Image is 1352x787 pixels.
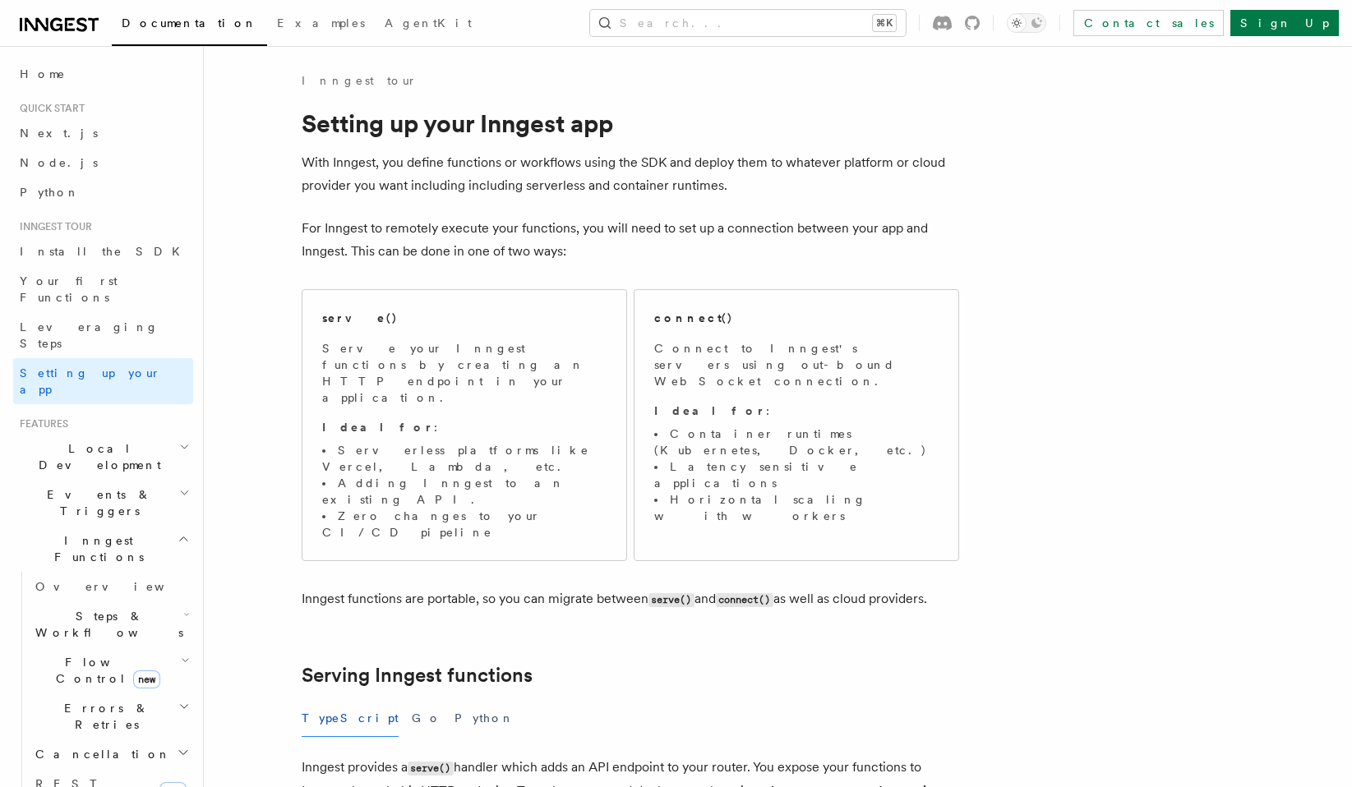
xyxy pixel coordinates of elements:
span: Home [20,66,66,82]
button: Python [455,700,514,737]
span: Python [20,186,80,199]
span: Events & Triggers [13,486,179,519]
code: serve() [648,593,694,607]
span: Examples [277,16,365,30]
button: Inngest Functions [13,526,193,572]
a: Contact sales [1073,10,1224,36]
li: Serverless platforms like Vercel, Lambda, etc. [322,442,607,475]
span: AgentKit [385,16,472,30]
li: Horizontal scaling with workers [654,491,939,524]
strong: Ideal for [322,421,434,434]
a: Documentation [112,5,267,46]
h2: connect() [654,310,733,326]
p: Connect to Inngest's servers using out-bound WebSocket connection. [654,340,939,389]
strong: Ideal for [654,404,766,417]
a: Your first Functions [13,266,193,312]
span: Overview [35,580,205,593]
a: Sign Up [1230,10,1339,36]
p: Inngest functions are portable, so you can migrate between and as well as cloud providers. [302,587,959,611]
p: : [654,403,939,419]
button: Steps & Workflows [29,601,193,647]
span: Next.js [20,127,98,140]
a: Examples [267,5,375,44]
code: connect() [716,593,773,607]
a: Overview [29,572,193,601]
span: Inngest tour [13,220,92,233]
span: Leveraging Steps [20,320,159,350]
a: Inngest tour [302,72,417,89]
h1: Setting up your Inngest app [302,108,959,138]
button: Flow Controlnew [29,647,193,693]
a: Install the SDK [13,237,193,266]
a: Setting up your app [13,358,193,404]
li: Adding Inngest to an existing API. [322,475,607,508]
span: Your first Functions [20,274,118,304]
button: Errors & Retries [29,693,193,739]
a: connect()Connect to Inngest's servers using out-bound WebSocket connection.Ideal for:Container ru... [634,289,959,561]
li: Container runtimes (Kubernetes, Docker, etc.) [654,426,939,458]
button: Search...⌘K [590,10,906,36]
h2: serve() [322,310,398,326]
span: Local Development [13,440,179,473]
span: Node.js [20,156,98,169]
a: Node.js [13,148,193,177]
kbd: ⌘K [873,15,896,31]
span: Quick start [13,102,85,115]
button: TypeScript [302,700,399,737]
li: Latency sensitive applications [654,458,939,491]
p: With Inngest, you define functions or workflows using the SDK and deploy them to whatever platfor... [302,151,959,197]
span: Setting up your app [20,366,161,396]
p: Serve your Inngest functions by creating an HTTP endpoint in your application. [322,340,607,406]
button: Local Development [13,434,193,480]
a: Next.js [13,118,193,148]
a: Python [13,177,193,207]
span: Documentation [122,16,257,30]
span: Install the SDK [20,245,190,258]
span: Flow Control [29,654,181,687]
span: new [133,670,160,688]
button: Toggle dark mode [1007,13,1046,33]
a: AgentKit [375,5,482,44]
span: Features [13,417,68,430]
button: Go [412,700,441,737]
a: Home [13,59,193,89]
span: Inngest Functions [13,532,178,565]
span: Steps & Workflows [29,608,183,641]
a: serve()Serve your Inngest functions by creating an HTTP endpoint in your application.Ideal for:Se... [302,289,627,561]
span: Cancellation [29,746,171,762]
p: : [322,419,607,435]
li: Zero changes to your CI/CD pipeline [322,508,607,541]
p: For Inngest to remotely execute your functions, you will need to set up a connection between your... [302,217,959,263]
code: serve() [408,762,454,775]
span: Errors & Retries [29,700,178,733]
button: Events & Triggers [13,480,193,526]
a: Serving Inngest functions [302,664,533,687]
button: Cancellation [29,739,193,769]
a: Leveraging Steps [13,312,193,358]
